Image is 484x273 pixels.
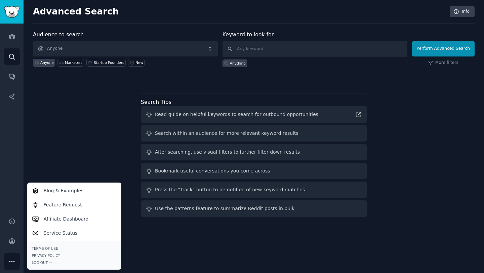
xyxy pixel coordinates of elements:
div: Press the "Track" button to be notified of new keyword matches [155,186,305,193]
div: Anyone [40,60,54,65]
p: Feature Request [44,201,82,208]
a: More filters [428,60,458,66]
a: Affiliate Dashboard [28,212,120,226]
p: Affiliate Dashboard [44,216,89,223]
h2: Advanced Search [33,6,446,17]
a: Service Status [28,226,120,240]
input: Any keyword [223,41,407,57]
button: Perform Advanced Search [412,41,475,56]
img: GummySearch logo [4,6,19,18]
div: Startup Founders [94,60,124,65]
a: Blog & Examples [28,184,120,198]
div: New [135,60,143,65]
div: Bookmark useful conversations you come across [155,167,270,174]
div: Search within an audience for more relevant keyword results [155,130,298,137]
a: Privacy Policy [32,253,117,258]
div: After searching, use visual filters to further filter down results [155,149,300,156]
label: Search Tips [141,99,171,105]
button: Anyone [33,41,218,56]
div: Anything [230,61,246,66]
label: Audience to search [33,31,84,38]
a: New [128,59,145,67]
a: Feature Request [28,198,120,212]
div: Marketers [65,60,82,65]
div: Use the patterns feature to summarize Reddit posts in bulk [155,205,294,212]
a: Info [450,6,475,17]
div: Read guide on helpful keywords to search for outbound opportunities [155,111,318,118]
p: Blog & Examples [44,187,84,194]
a: Terms of Use [32,246,117,251]
div: Log Out → [32,260,117,265]
p: Service Status [44,230,78,237]
label: Keyword to look for [223,31,274,38]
